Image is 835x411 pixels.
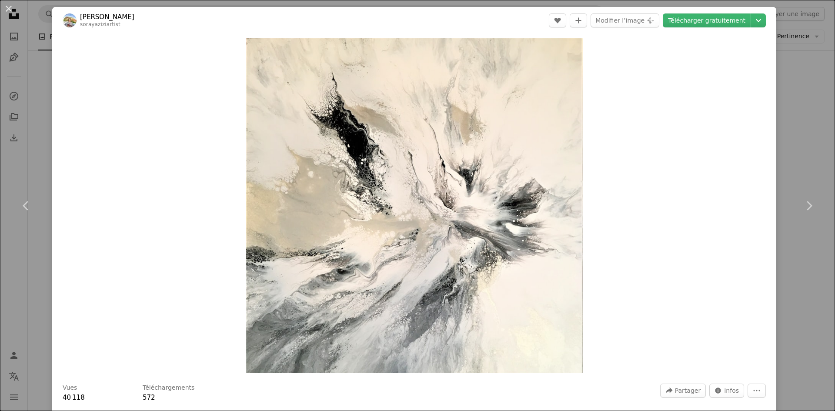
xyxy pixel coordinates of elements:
button: Statistiques de cette image [709,384,744,398]
a: [PERSON_NAME] [80,13,134,21]
button: Partager cette image [660,384,706,398]
button: Ajouter à la collection [570,13,587,27]
a: sorayaziziartist [80,21,120,27]
button: Choisissez la taille de téléchargement [751,13,766,27]
span: 40 118 [63,394,85,401]
button: Modifier l’image [591,13,659,27]
span: 572 [143,394,155,401]
span: Partager [675,384,701,397]
a: Télécharger gratuitement [663,13,751,27]
img: Accéder au profil de Soraya Silvestri [63,13,77,27]
span: Infos [724,384,739,397]
button: Zoom sur cette image [246,38,583,373]
button: J’aime [549,13,566,27]
button: Plus d’actions [748,384,766,398]
h3: Téléchargements [143,384,194,392]
img: Une peinture abstraite aux couleurs noir et blanc [246,38,583,373]
a: Suivant [783,164,835,247]
h3: Vues [63,384,77,392]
